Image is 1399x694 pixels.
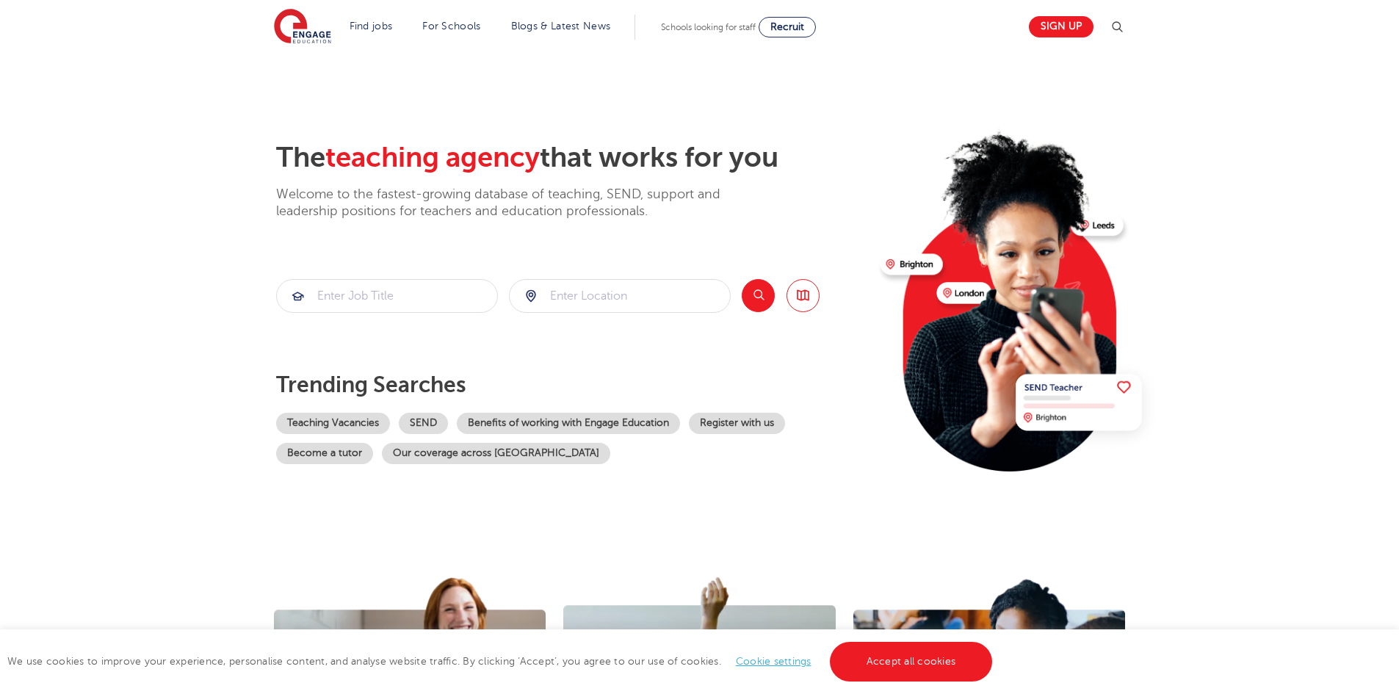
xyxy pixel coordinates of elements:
[759,17,816,37] a: Recruit
[276,186,761,220] p: Welcome to the fastest-growing database of teaching, SEND, support and leadership positions for t...
[830,642,993,682] a: Accept all cookies
[510,280,730,312] input: Submit
[276,372,869,398] p: Trending searches
[770,21,804,32] span: Recruit
[382,443,610,464] a: Our coverage across [GEOGRAPHIC_DATA]
[661,22,756,32] span: Schools looking for staff
[350,21,393,32] a: Find jobs
[276,413,390,434] a: Teaching Vacancies
[511,21,611,32] a: Blogs & Latest News
[276,443,373,464] a: Become a tutor
[325,142,540,173] span: teaching agency
[276,141,869,175] h2: The that works for you
[736,656,811,667] a: Cookie settings
[277,280,497,312] input: Submit
[276,279,498,313] div: Submit
[274,9,331,46] img: Engage Education
[422,21,480,32] a: For Schools
[509,279,731,313] div: Submit
[742,279,775,312] button: Search
[689,413,785,434] a: Register with us
[1029,16,1093,37] a: Sign up
[457,413,680,434] a: Benefits of working with Engage Education
[7,656,996,667] span: We use cookies to improve your experience, personalise content, and analyse website traffic. By c...
[399,413,448,434] a: SEND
